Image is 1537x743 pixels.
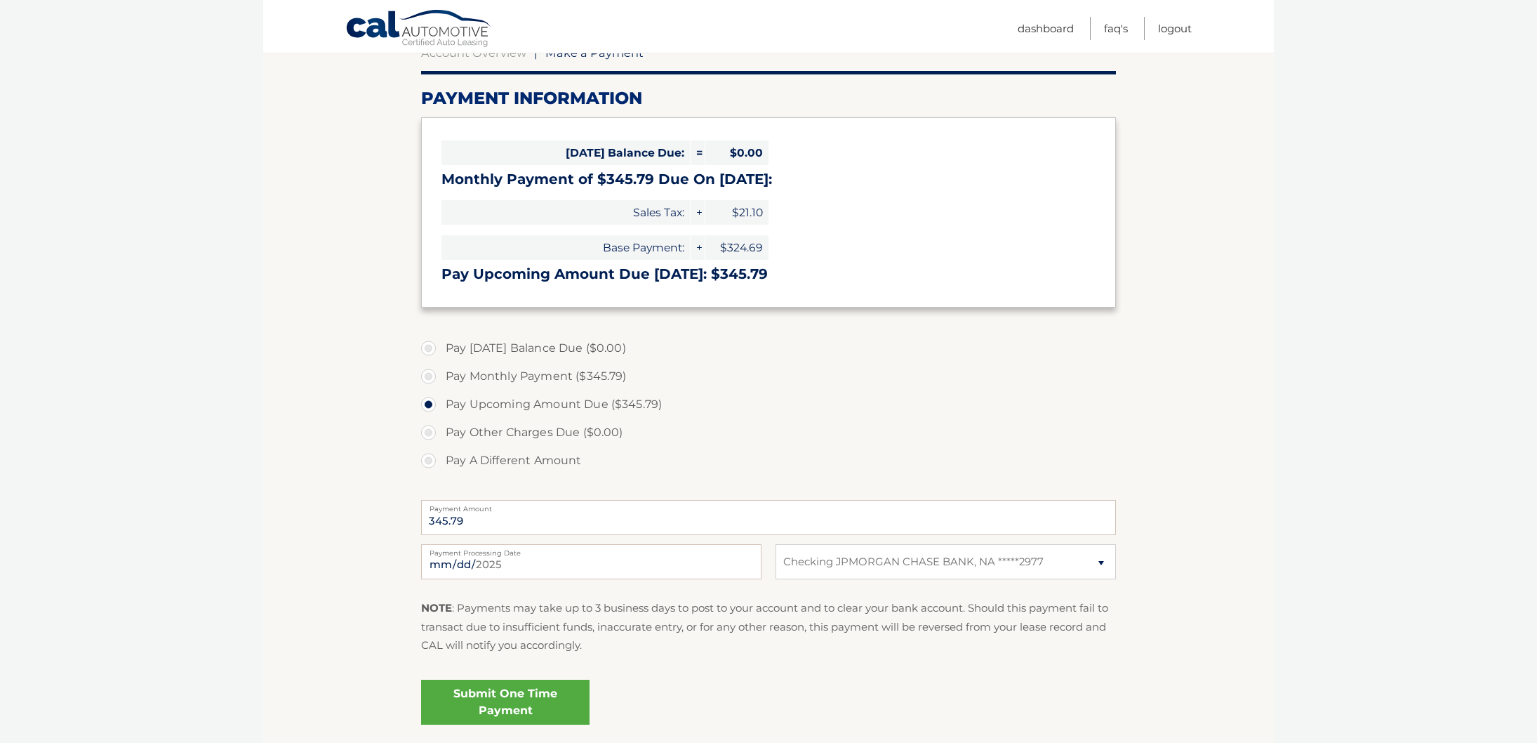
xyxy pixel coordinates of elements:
label: Pay A Different Amount [421,447,1116,475]
span: Sales Tax: [441,200,690,225]
h3: Monthly Payment of $345.79 Due On [DATE]: [441,171,1096,188]
h2: Payment Information [421,88,1116,109]
p: : Payments may take up to 3 business days to post to your account and to clear your bank account.... [421,599,1116,655]
a: Cal Automotive [345,9,493,50]
label: Pay [DATE] Balance Due ($0.00) [421,334,1116,362]
a: Dashboard [1018,17,1074,40]
a: FAQ's [1104,17,1128,40]
a: Submit One Time Payment [421,680,590,725]
h3: Pay Upcoming Amount Due [DATE]: $345.79 [441,265,1096,283]
span: = [691,140,705,165]
span: $0.00 [705,140,768,165]
span: + [691,235,705,260]
label: Pay Monthly Payment ($345.79) [421,362,1116,390]
label: Pay Other Charges Due ($0.00) [421,419,1116,447]
a: Logout [1158,17,1192,40]
span: [DATE] Balance Due: [441,140,690,165]
input: Payment Amount [421,500,1116,535]
label: Payment Processing Date [421,544,761,555]
span: + [691,200,705,225]
input: Payment Date [421,544,761,579]
strong: NOTE [421,601,452,614]
label: Pay Upcoming Amount Due ($345.79) [421,390,1116,419]
label: Payment Amount [421,500,1116,511]
span: $324.69 [705,235,768,260]
span: $21.10 [705,200,768,225]
span: Base Payment: [441,235,690,260]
